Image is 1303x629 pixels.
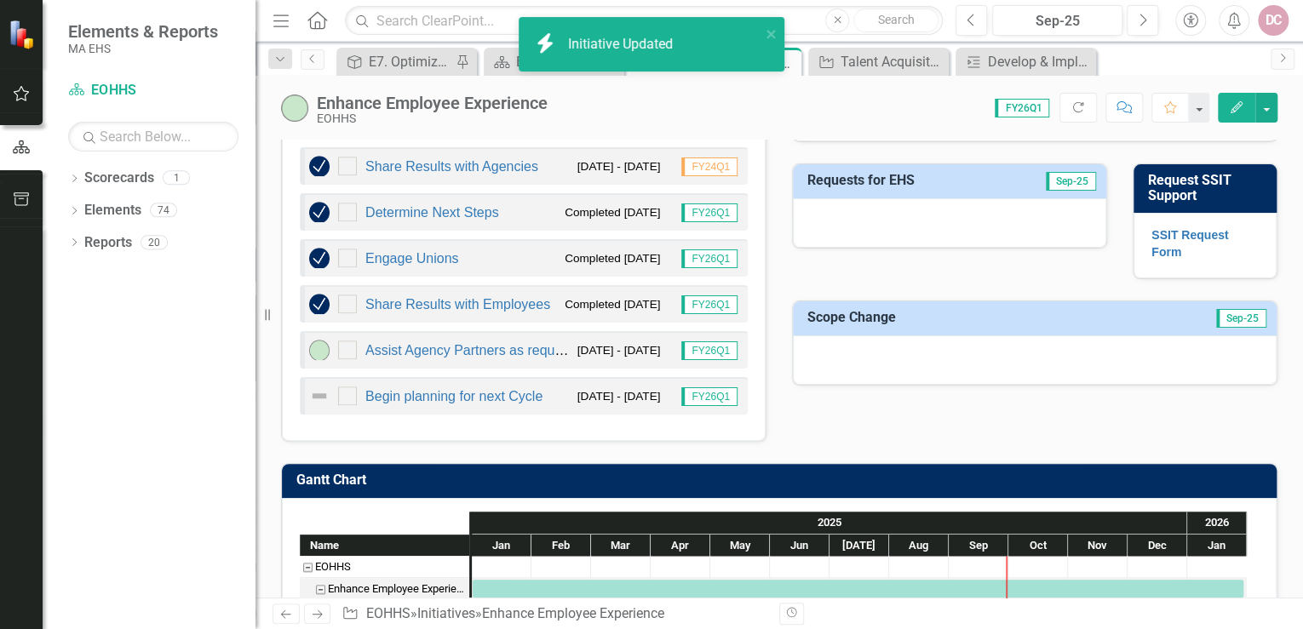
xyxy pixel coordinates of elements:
[1068,535,1128,557] div: Nov
[300,578,469,600] div: Task: Start date: 2025-01-01 End date: 2026-01-30
[960,51,1092,72] a: Develop & Implement a Talent Sourcing Strategy
[417,605,475,621] a: Initiatives
[68,81,238,100] a: EOHHS
[84,233,132,253] a: Reports
[681,341,738,360] span: FY26Q1
[317,112,548,125] div: EOHHS
[565,296,660,312] small: Completed [DATE]
[878,13,915,26] span: Search
[591,535,651,557] div: Mar
[1216,309,1266,328] span: Sep-25
[1046,172,1096,191] span: Sep-25
[365,389,542,403] a: Begin planning for next Cycle
[300,556,469,578] div: Task: EOHHS Start date: 2024-10-01 End date: 2024-10-02
[9,20,38,49] img: ClearPoint Strategy
[770,535,829,557] div: Jun
[949,535,1008,557] div: Sep
[309,294,330,314] img: Complete
[68,122,238,152] input: Search Below...
[328,578,464,600] div: Enhance Employee Experience
[315,556,351,578] div: EOHHS
[150,203,177,218] div: 74
[841,51,944,72] div: Talent Acquisition Transformation
[309,248,330,268] img: Complete
[1151,228,1228,259] a: SSIT Request Form
[651,535,710,557] div: Apr
[345,6,943,36] input: Search ClearPoint...
[766,24,778,43] button: close
[1148,173,1268,203] h3: Request SSIT Support
[577,342,661,358] small: [DATE] - [DATE]
[807,173,1003,188] h3: Requests for EHS
[68,21,218,42] span: Elements & Reports
[1008,535,1068,557] div: Oct
[84,201,141,220] a: Elements
[317,94,548,112] div: Enhance Employee Experience
[829,535,889,557] div: Jul
[1258,5,1289,36] button: DC
[577,388,661,404] small: [DATE] - [DATE]
[300,556,469,578] div: EOHHS
[296,472,1268,488] h3: Gantt Chart
[998,11,1116,31] div: Sep-25
[309,202,330,222] img: Complete
[163,171,190,186] div: 1
[341,51,451,72] a: E7. Optimize HR services
[281,94,308,122] img: On-track
[141,235,168,249] div: 20
[681,203,738,222] span: FY26Q1
[568,35,677,54] div: Initiative Updated
[365,159,538,174] a: Share Results with Agencies
[472,512,1187,534] div: 2025
[300,535,469,556] div: Name
[309,386,330,406] img: Not Defined
[853,9,939,32] button: Search
[472,535,531,557] div: Jan
[565,250,660,266] small: Completed [DATE]
[300,578,469,600] div: Enhance Employee Experience
[889,535,949,557] div: Aug
[531,535,591,557] div: Feb
[988,51,1092,72] div: Develop & Implement a Talent Sourcing Strategy
[992,5,1122,36] button: Sep-25
[1187,535,1247,557] div: Jan
[565,204,660,220] small: Completed [DATE]
[365,343,714,357] a: Assist Agency Partners as requested with Action Planning
[995,99,1049,117] span: FY26Q1
[309,156,330,176] img: Complete
[473,580,1243,598] div: Task: Start date: 2025-01-01 End date: 2026-01-30
[342,604,766,624] div: » »
[365,251,458,266] a: Engage Unions
[366,605,410,621] a: EOHHS
[681,157,738,176] span: FY24Q1
[365,297,550,312] a: Share Results with Employees
[1128,535,1187,557] div: Dec
[84,169,154,188] a: Scorecards
[488,51,620,72] a: EOHHS
[577,158,661,174] small: [DATE] - [DATE]
[1187,512,1247,534] div: 2026
[710,535,770,557] div: May
[812,51,944,72] a: Talent Acquisition Transformation
[365,205,499,220] a: Determine Next Steps
[68,42,218,55] small: MA EHS
[681,295,738,314] span: FY26Q1
[681,249,738,268] span: FY26Q1
[807,310,1098,325] h3: Scope Change
[369,51,451,72] div: E7. Optimize HR services
[309,340,330,360] img: On-track
[681,387,738,406] span: FY26Q1
[482,605,664,621] div: Enhance Employee Experience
